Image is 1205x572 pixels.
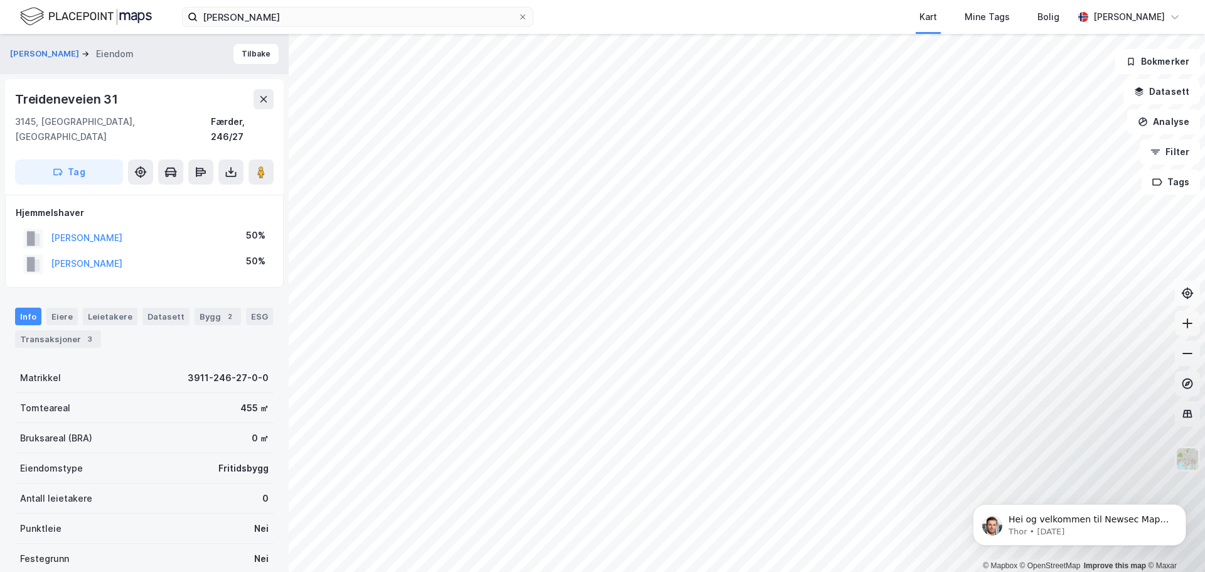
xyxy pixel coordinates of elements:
[254,521,269,536] div: Nei
[262,491,269,506] div: 0
[1127,109,1200,134] button: Analyse
[83,308,137,325] div: Leietakere
[195,308,241,325] div: Bygg
[15,89,120,109] div: Treideneveien 31
[15,330,101,348] div: Transaksjoner
[1084,561,1146,570] a: Improve this map
[142,308,190,325] div: Datasett
[1176,447,1199,471] img: Z
[20,521,62,536] div: Punktleie
[20,491,92,506] div: Antall leietakere
[246,228,265,243] div: 50%
[965,9,1010,24] div: Mine Tags
[198,8,518,26] input: Søk på adresse, matrikkel, gårdeiere, leietakere eller personer
[1020,561,1081,570] a: OpenStreetMap
[233,44,279,64] button: Tilbake
[188,370,269,386] div: 3911-246-27-0-0
[1115,49,1200,74] button: Bokmerker
[246,308,273,325] div: ESG
[16,205,273,220] div: Hjemmelshaver
[1142,170,1200,195] button: Tags
[240,401,269,416] div: 455 ㎡
[10,48,82,60] button: [PERSON_NAME]
[20,431,92,446] div: Bruksareal (BRA)
[15,159,123,185] button: Tag
[919,9,937,24] div: Kart
[20,370,61,386] div: Matrikkel
[15,114,211,144] div: 3145, [GEOGRAPHIC_DATA], [GEOGRAPHIC_DATA]
[252,431,269,446] div: 0 ㎡
[211,114,274,144] div: Færder, 246/27
[954,478,1205,566] iframe: Intercom notifications message
[46,308,78,325] div: Eiere
[96,46,134,62] div: Eiendom
[223,310,236,323] div: 2
[1123,79,1200,104] button: Datasett
[15,308,41,325] div: Info
[218,461,269,476] div: Fritidsbygg
[246,254,265,269] div: 50%
[1093,9,1165,24] div: [PERSON_NAME]
[20,461,83,476] div: Eiendomstype
[20,401,70,416] div: Tomteareal
[983,561,1017,570] a: Mapbox
[83,333,96,345] div: 3
[20,551,69,566] div: Festegrunn
[20,6,152,28] img: logo.f888ab2527a4732fd821a326f86c7f29.svg
[1140,139,1200,165] button: Filter
[1037,9,1059,24] div: Bolig
[254,551,269,566] div: Nei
